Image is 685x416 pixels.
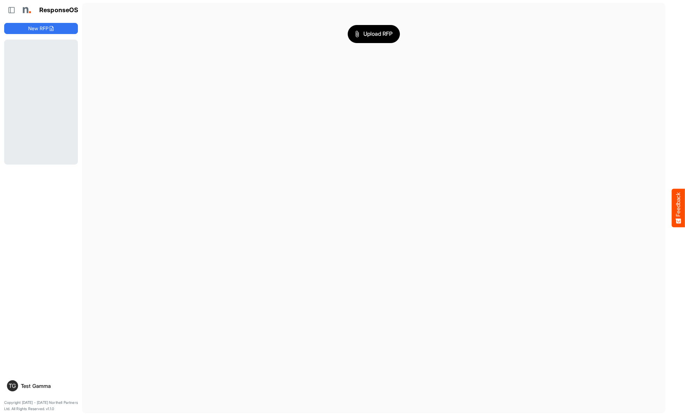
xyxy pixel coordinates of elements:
img: Northell [19,3,33,17]
button: New RFP [4,23,78,34]
h1: ResponseOS [39,7,79,14]
span: TG [9,383,16,389]
p: Copyright [DATE] - [DATE] Northell Partners Ltd. All Rights Reserved. v1.1.0 [4,400,78,412]
div: Loading... [4,40,78,164]
button: Feedback [672,189,685,227]
div: Test Gamma [21,383,75,389]
span: Upload RFP [355,30,393,39]
button: Upload RFP [348,25,400,43]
